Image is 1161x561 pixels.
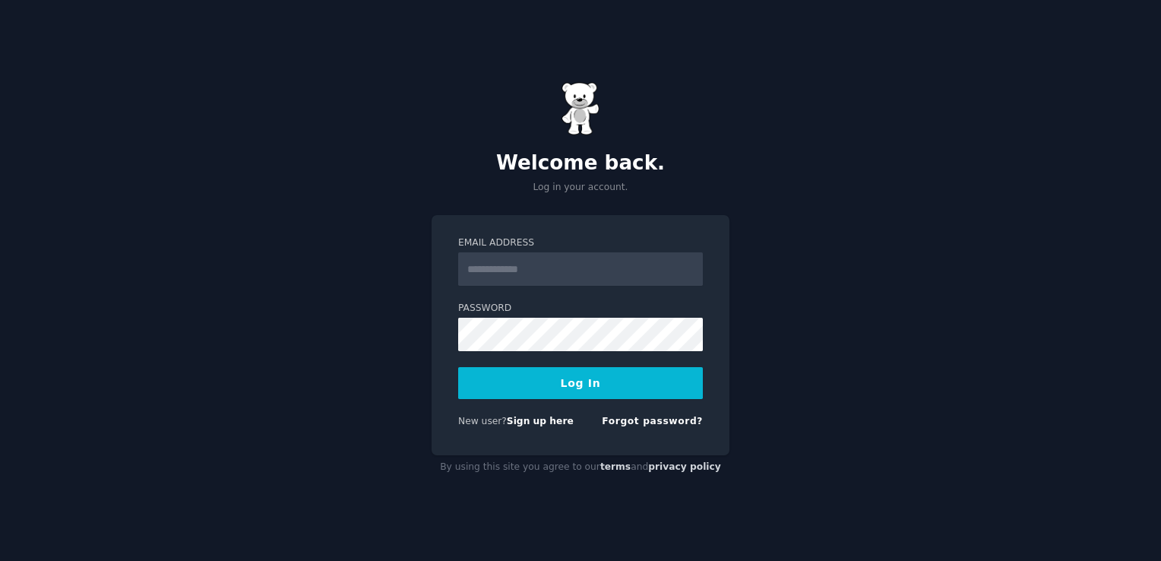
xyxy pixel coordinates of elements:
[458,236,703,250] label: Email Address
[562,82,599,135] img: Gummy Bear
[507,416,574,426] a: Sign up here
[458,367,703,399] button: Log In
[648,461,721,472] a: privacy policy
[602,416,703,426] a: Forgot password?
[458,416,507,426] span: New user?
[458,302,703,315] label: Password
[432,181,729,195] p: Log in your account.
[432,151,729,176] h2: Welcome back.
[432,455,729,480] div: By using this site you agree to our and
[600,461,631,472] a: terms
